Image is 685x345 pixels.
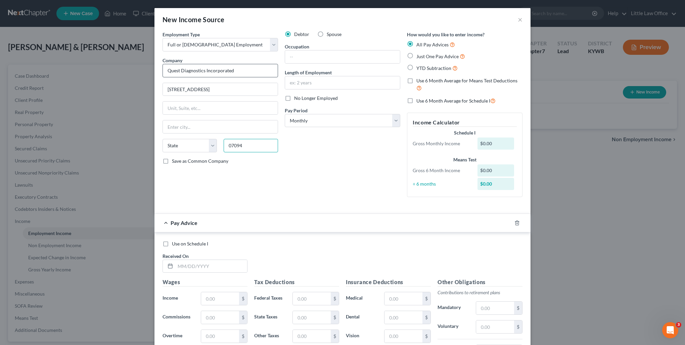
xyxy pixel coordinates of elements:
[407,31,485,38] label: How would you like to enter income?
[159,330,197,343] label: Overtime
[293,292,331,305] input: 0.00
[422,311,430,324] div: $
[409,140,474,147] div: Gross Monthly Income
[163,253,189,259] span: Received On
[172,241,208,246] span: Use on Schedule I
[201,292,239,305] input: 0.00
[438,289,522,296] p: Contributions to retirement plans
[662,322,678,338] iframe: Intercom live chat
[434,301,472,315] label: Mandatory
[239,330,247,343] div: $
[384,292,422,305] input: 0.00
[159,311,197,324] label: Commissions
[171,220,197,226] span: Pay Advice
[163,295,178,301] span: Income
[413,118,517,127] h5: Income Calculator
[327,31,341,37] span: Spouse
[331,330,339,343] div: $
[438,278,522,286] h5: Other Obligations
[172,158,228,164] span: Save as Common Company
[163,64,278,77] input: Search company by name...
[514,302,522,314] div: $
[251,292,289,305] label: Federal Taxes
[342,311,381,324] label: Dental
[346,278,431,286] h5: Insurance Deductions
[384,311,422,324] input: 0.00
[422,292,430,305] div: $
[293,311,331,324] input: 0.00
[413,156,517,163] div: Means Test
[514,320,522,333] div: $
[285,69,332,76] label: Length of Employment
[251,330,289,343] label: Other Taxes
[409,167,474,174] div: Gross 6 Month Income
[285,108,308,113] span: Pay Period
[201,311,239,324] input: 0.00
[434,320,472,334] label: Voluntary
[254,278,339,286] h5: Tax Deductions
[476,320,514,333] input: 0.00
[239,311,247,324] div: $
[251,311,289,324] label: State Taxes
[476,302,514,314] input: 0.00
[163,120,278,133] input: Enter city...
[331,292,339,305] div: $
[224,139,278,152] input: Enter zip...
[293,330,331,343] input: 0.00
[331,311,339,324] div: $
[416,78,517,83] span: Use 6 Month Average for Means Test Deductions
[201,330,239,343] input: 0.00
[175,260,247,273] input: MM/DD/YYYY
[163,32,200,37] span: Employment Type
[416,53,459,59] span: Just One Pay Advice
[384,330,422,343] input: 0.00
[285,76,400,89] input: ex: 2 years
[285,50,400,63] input: --
[285,43,309,50] label: Occupation
[416,98,490,104] span: Use 6 Month Average for Schedule I
[416,42,449,47] span: All Pay Advices
[676,322,681,328] span: 3
[163,15,225,24] div: New Income Source
[422,330,430,343] div: $
[477,164,514,177] div: $0.00
[163,278,247,286] h5: Wages
[342,330,381,343] label: Vision
[342,292,381,305] label: Medical
[163,83,278,96] input: Enter address...
[518,15,522,24] button: ×
[294,31,309,37] span: Debtor
[477,138,514,150] div: $0.00
[409,181,474,187] div: ÷ 6 months
[416,65,451,71] span: YTD Subtraction
[413,129,517,136] div: Schedule I
[163,102,278,114] input: Unit, Suite, etc...
[477,178,514,190] div: $0.00
[163,57,182,63] span: Company
[294,95,338,101] span: No Longer Employed
[239,292,247,305] div: $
